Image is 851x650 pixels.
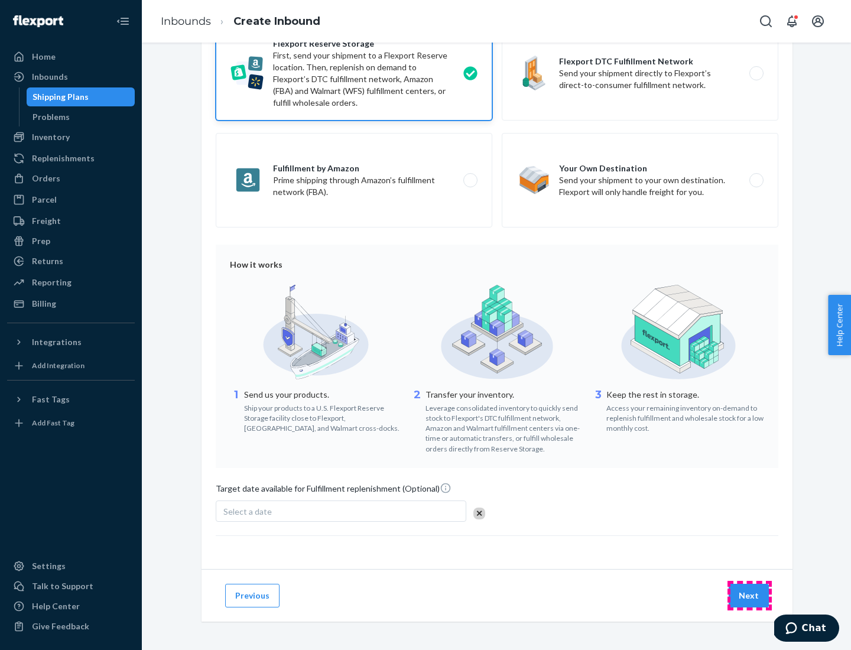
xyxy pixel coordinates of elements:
[774,615,839,644] iframe: Opens a widget where you can chat to one of our agents
[233,15,320,28] a: Create Inbound
[411,388,423,454] div: 2
[806,9,830,33] button: Open account menu
[32,255,63,267] div: Returns
[161,15,211,28] a: Inbounds
[32,560,66,572] div: Settings
[223,506,272,516] span: Select a date
[32,620,89,632] div: Give Feedback
[32,215,61,227] div: Freight
[32,235,50,247] div: Prep
[230,259,764,271] div: How it works
[7,47,135,66] a: Home
[32,360,85,370] div: Add Integration
[32,71,68,83] div: Inbounds
[606,401,764,433] div: Access your remaining inventory on-demand to replenish fulfillment and wholesale stock for a low ...
[754,9,778,33] button: Open Search Box
[32,152,95,164] div: Replenishments
[244,401,402,433] div: Ship your products to a U.S. Flexport Reserve Storage facility close to Flexport, [GEOGRAPHIC_DAT...
[7,190,135,209] a: Parcel
[7,597,135,616] a: Help Center
[780,9,804,33] button: Open notifications
[27,87,135,106] a: Shipping Plans
[425,401,583,454] div: Leverage consolidated inventory to quickly send stock to Flexport's DTC fulfillment network, Amaz...
[7,232,135,251] a: Prep
[7,617,135,636] button: Give Feedback
[111,9,135,33] button: Close Navigation
[7,414,135,433] a: Add Fast Tag
[592,388,604,433] div: 3
[32,277,72,288] div: Reporting
[32,51,56,63] div: Home
[32,580,93,592] div: Talk to Support
[729,584,769,607] button: Next
[216,482,452,499] span: Target date available for Fulfillment replenishment (Optional)
[32,600,80,612] div: Help Center
[828,295,851,355] button: Help Center
[7,557,135,576] a: Settings
[32,336,82,348] div: Integrations
[7,390,135,409] button: Fast Tags
[32,298,56,310] div: Billing
[7,252,135,271] a: Returns
[7,577,135,596] button: Talk to Support
[7,333,135,352] button: Integrations
[151,4,330,39] ol: breadcrumbs
[425,389,583,401] p: Transfer your inventory.
[244,389,402,401] p: Send us your products.
[32,394,70,405] div: Fast Tags
[32,131,70,143] div: Inventory
[32,173,60,184] div: Orders
[7,294,135,313] a: Billing
[33,91,89,103] div: Shipping Plans
[7,149,135,168] a: Replenishments
[33,111,70,123] div: Problems
[27,108,135,126] a: Problems
[7,128,135,147] a: Inventory
[7,273,135,292] a: Reporting
[32,418,74,428] div: Add Fast Tag
[32,194,57,206] div: Parcel
[7,212,135,230] a: Freight
[7,67,135,86] a: Inbounds
[606,389,764,401] p: Keep the rest in storage.
[7,169,135,188] a: Orders
[225,584,280,607] button: Previous
[230,388,242,433] div: 1
[13,15,63,27] img: Flexport logo
[7,356,135,375] a: Add Integration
